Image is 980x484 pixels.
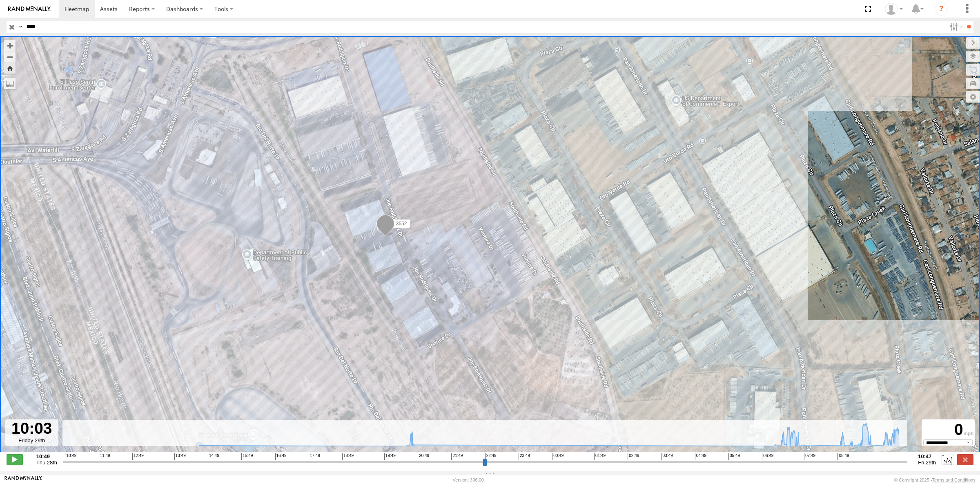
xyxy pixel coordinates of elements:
span: 11:49 [99,453,110,460]
span: 02:49 [628,453,639,460]
span: 21:49 [451,453,463,460]
div: 0 [923,421,973,439]
label: Play/Stop [7,454,23,465]
span: 18:49 [342,453,354,460]
img: rand-logo.svg [8,6,51,12]
label: Search Filter Options [947,21,964,33]
span: 3552 [396,221,407,226]
span: 19:49 [384,453,396,460]
span: 23:49 [519,453,530,460]
span: 15:49 [241,453,253,460]
span: Fri 29th Aug 2025 [918,459,936,466]
span: 06:49 [762,453,773,460]
span: 08:49 [837,453,849,460]
label: Measure [4,78,16,89]
span: 22:49 [485,453,497,460]
button: Zoom Home [4,63,16,74]
span: 04:49 [695,453,706,460]
button: Zoom out [4,51,16,63]
span: 12:49 [132,453,144,460]
span: 17:49 [309,453,320,460]
div: Roberto Garcia [882,3,906,15]
span: 03:49 [661,453,673,460]
span: 13:49 [174,453,186,460]
span: 01:49 [594,453,606,460]
span: 05:49 [728,453,740,460]
a: Terms and Conditions [932,477,976,482]
strong: 10:47 [918,453,936,459]
label: Close [957,454,973,465]
label: Search Query [17,21,24,33]
span: 07:49 [804,453,815,460]
span: 20:49 [418,453,429,460]
span: 14:49 [208,453,219,460]
div: Version: 306.00 [453,477,484,482]
div: © Copyright 2025 - [894,477,976,482]
a: Visit our Website [4,476,42,484]
span: 00:49 [552,453,563,460]
i: ? [935,2,948,16]
span: Thu 28th Aug 2025 [36,459,57,466]
span: 10:49 [65,453,76,460]
span: 16:49 [275,453,287,460]
strong: 10:49 [36,453,57,459]
button: Zoom in [4,40,16,51]
label: Map Settings [966,91,980,103]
